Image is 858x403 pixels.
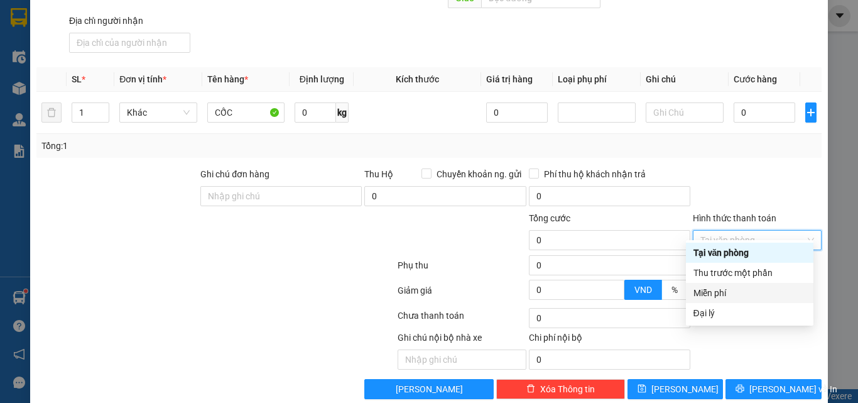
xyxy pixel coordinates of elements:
[734,74,777,84] span: Cước hàng
[693,286,806,300] div: Miễn phí
[200,186,362,206] input: Ghi chú đơn hàng
[641,67,729,92] th: Ghi chú
[119,74,166,84] span: Đơn vị tính
[539,167,651,181] span: Phí thu hộ khách nhận trả
[72,74,82,84] span: SL
[646,102,724,123] input: Ghi Chú
[634,285,652,295] span: VND
[725,379,822,399] button: printer[PERSON_NAME] và In
[553,67,641,92] th: Loại phụ phí
[700,231,814,250] span: Tại văn phòng
[749,382,837,396] span: [PERSON_NAME] và In
[651,382,719,396] span: [PERSON_NAME]
[638,384,646,394] span: save
[207,102,285,123] input: VD: Bàn, Ghế
[529,331,690,350] div: Chi phí nội bộ
[396,309,528,331] div: Chưa thanh toán
[336,102,349,123] span: kg
[69,14,190,28] div: Địa chỉ người nhận
[41,139,332,153] div: Tổng: 1
[529,213,570,223] span: Tổng cước
[693,213,776,223] label: Hình thức thanh toán
[693,266,806,280] div: Thu trước một phần
[398,331,526,350] div: Ghi chú nội bộ nhà xe
[364,169,393,179] span: Thu Hộ
[693,246,806,260] div: Tại văn phòng
[805,102,817,123] button: plus
[540,382,595,396] span: Xóa Thông tin
[486,74,533,84] span: Giá trị hàng
[693,306,806,320] div: Đại lý
[200,169,269,179] label: Ghi chú đơn hàng
[432,167,526,181] span: Chuyển khoản ng. gửi
[526,384,535,394] span: delete
[69,33,190,53] input: Địa chỉ của người nhận
[207,74,248,84] span: Tên hàng
[396,258,528,280] div: Phụ thu
[396,382,463,396] span: [PERSON_NAME]
[627,379,724,399] button: save[PERSON_NAME]
[364,379,493,399] button: [PERSON_NAME]
[127,103,190,122] span: Khác
[41,102,62,123] button: delete
[300,74,344,84] span: Định lượng
[396,74,439,84] span: Kích thước
[496,379,625,399] button: deleteXóa Thông tin
[398,350,526,370] input: Nhập ghi chú
[736,384,744,394] span: printer
[671,285,678,295] span: %
[396,284,528,306] div: Giảm giá
[806,108,816,118] span: plus
[486,102,548,123] input: 0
